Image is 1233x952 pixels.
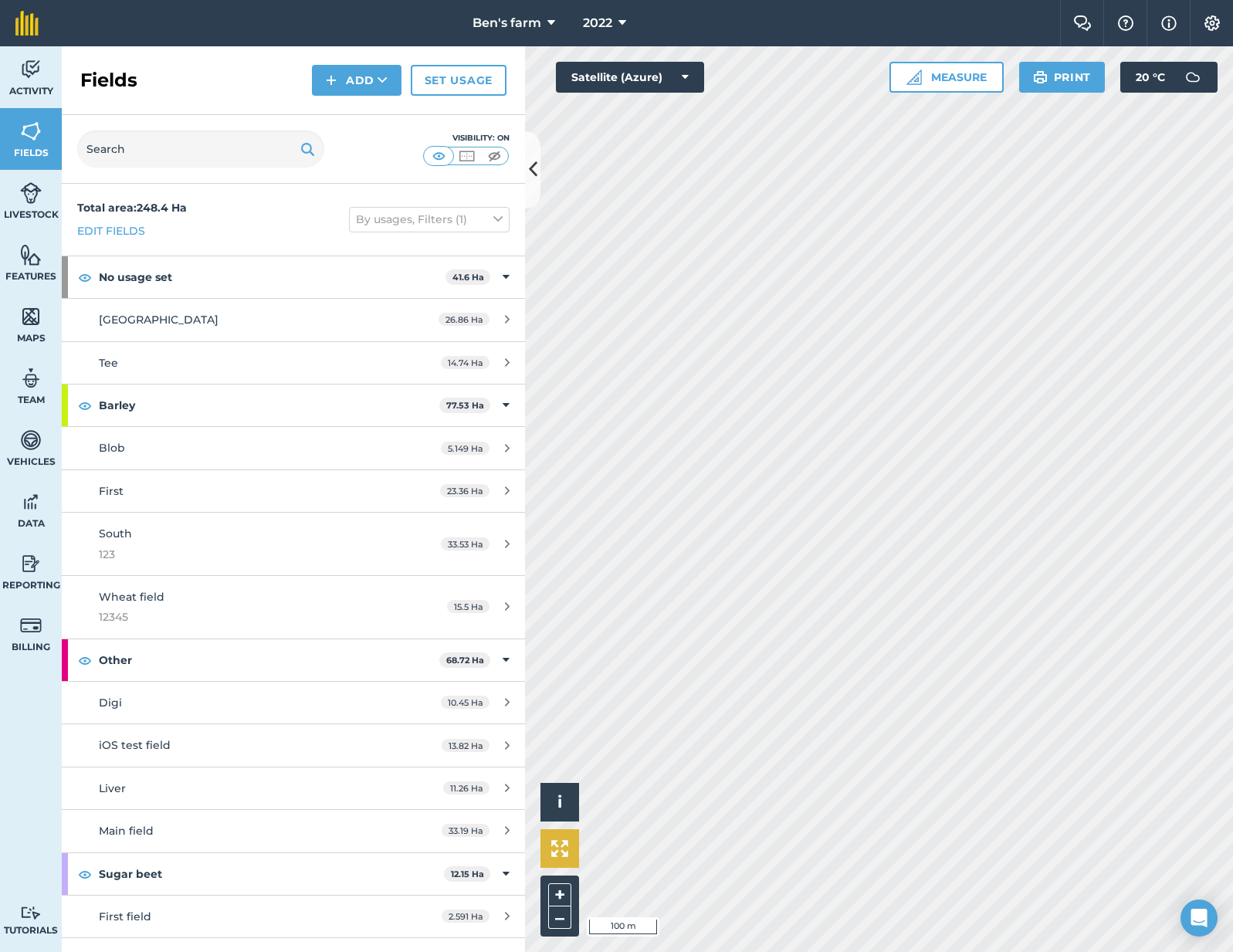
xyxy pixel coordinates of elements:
[99,608,389,625] span: 12345
[77,222,145,239] a: Edit fields
[312,65,401,96] button: Add
[99,441,125,455] span: Blob
[442,824,489,837] span: 33.19 Ha
[446,655,484,666] strong: 68.72 Ha
[443,781,489,794] span: 11.26 Ha
[1116,15,1135,31] img: A question mark icon
[78,268,92,286] img: svg+xml;base64,PHN2ZyB4bWxucz0iaHR0cDovL3d3dy53My5vcmcvMjAwMC9zdmciIHdpZHRoPSIxOCIgaGVpZ2h0PSIyNC...
[451,869,484,879] strong: 12.15 Ha
[20,58,42,81] img: svg+xml;base64,PD94bWwgdmVyc2lvbj0iMS4wIiBlbmNvZGluZz0idXRmLTgiPz4KPCEtLSBHZW5lcmF0b3I6IEFkb2JlIE...
[62,427,525,469] a: Blob5.149 Ha
[62,299,525,340] a: [GEOGRAPHIC_DATA]26.86 Ha
[889,62,1004,93] button: Measure
[457,148,476,164] img: svg+xml;base64,PHN2ZyB4bWxucz0iaHR0cDovL3d3dy53My5vcmcvMjAwMC9zdmciIHdpZHRoPSI1MCIgaGVpZ2h0PSI0MC...
[441,537,489,551] span: 33.53 Ha
[556,62,704,93] button: Satellite (Azure)
[62,342,525,384] a: Tee14.74 Ha
[99,313,218,327] span: [GEOGRAPHIC_DATA]
[439,313,489,326] span: 26.86 Ha
[20,614,42,637] img: svg+xml;base64,PD94bWwgdmVyc2lvbj0iMS4wIiBlbmNvZGluZz0idXRmLTgiPz4KPCEtLSBHZW5lcmF0b3I6IEFkb2JlIE...
[62,513,525,575] a: South12333.53 Ha
[77,201,187,215] strong: Total area : 248.4 Ha
[1019,62,1106,93] button: Print
[99,590,164,604] span: Wheat field
[62,896,525,937] a: First field2.591 Ha
[62,724,525,766] a: iOS test field13.82 Ha
[77,130,324,168] input: Search
[78,396,92,415] img: svg+xml;base64,PHN2ZyB4bWxucz0iaHR0cDovL3d3dy53My5vcmcvMjAwMC9zdmciIHdpZHRoPSIxOCIgaGVpZ2h0PSIyNC...
[447,600,489,613] span: 15.5 Ha
[1180,899,1218,937] div: Open Intercom Messenger
[20,552,42,575] img: svg+xml;base64,PD94bWwgdmVyc2lvbj0iMS4wIiBlbmNvZGluZz0idXRmLTgiPz4KPCEtLSBHZW5lcmF0b3I6IEFkb2JlIE...
[326,71,337,90] img: svg+xml;base64,PHN2ZyB4bWxucz0iaHR0cDovL3d3dy53My5vcmcvMjAwMC9zdmciIHdpZHRoPSIxNCIgaGVpZ2h0PSIyNC...
[485,148,504,164] img: svg+xml;base64,PHN2ZyB4bWxucz0iaHR0cDovL3d3dy53My5vcmcvMjAwMC9zdmciIHdpZHRoPSI1MCIgaGVpZ2h0PSI0MC...
[441,356,489,369] span: 14.74 Ha
[99,824,154,838] span: Main field
[423,132,510,144] div: Visibility: On
[442,910,489,923] span: 2.591 Ha
[99,696,122,710] span: Digi
[1161,14,1177,32] img: svg+xml;base64,PHN2ZyB4bWxucz0iaHR0cDovL3d3dy53My5vcmcvMjAwMC9zdmciIHdpZHRoPSIxNyIgaGVpZ2h0PSIxNy...
[20,367,42,390] img: svg+xml;base64,PD94bWwgdmVyc2lvbj0iMS4wIiBlbmNvZGluZz0idXRmLTgiPz4KPCEtLSBHZW5lcmF0b3I6IEFkb2JlIE...
[20,490,42,513] img: svg+xml;base64,PD94bWwgdmVyc2lvbj0iMS4wIiBlbmNvZGluZz0idXRmLTgiPz4KPCEtLSBHZW5lcmF0b3I6IEFkb2JlIE...
[551,840,568,857] img: Four arrows, one pointing top left, one top right, one bottom right and the last bottom left
[349,207,510,232] button: By usages, Filters (1)
[99,639,439,681] strong: Other
[548,906,571,929] button: –
[99,256,445,298] strong: No usage set
[906,69,922,85] img: Ruler icon
[62,385,525,426] div: Barley77.53 Ha
[62,256,525,298] div: No usage set41.6 Ha
[62,576,525,639] a: Wheat field1234515.5 Ha
[583,14,612,32] span: 2022
[99,910,151,923] span: First field
[20,906,42,920] img: svg+xml;base64,PD94bWwgdmVyc2lvbj0iMS4wIiBlbmNvZGluZz0idXRmLTgiPz4KPCEtLSBHZW5lcmF0b3I6IEFkb2JlIE...
[20,120,42,143] img: svg+xml;base64,PHN2ZyB4bWxucz0iaHR0cDovL3d3dy53My5vcmcvMjAwMC9zdmciIHdpZHRoPSI1NiIgaGVpZ2h0PSI2MC...
[557,792,562,811] span: i
[20,429,42,452] img: svg+xml;base64,PD94bWwgdmVyc2lvbj0iMS4wIiBlbmNvZGluZz0idXRmLTgiPz4KPCEtLSBHZW5lcmF0b3I6IEFkb2JlIE...
[99,356,118,370] span: Tee
[62,682,525,723] a: Digi10.45 Ha
[1177,62,1208,93] img: svg+xml;base64,PD94bWwgdmVyc2lvbj0iMS4wIiBlbmNvZGluZz0idXRmLTgiPz4KPCEtLSBHZW5lcmF0b3I6IEFkb2JlIE...
[99,853,444,895] strong: Sugar beet
[62,810,525,852] a: Main field33.19 Ha
[441,696,489,709] span: 10.45 Ha
[99,738,171,752] span: iOS test field
[440,484,489,497] span: 23.36 Ha
[62,853,525,895] div: Sugar beet12.15 Ha
[62,639,525,681] div: Other68.72 Ha
[62,470,525,512] a: First23.36 Ha
[99,781,126,795] span: Liver
[1120,62,1218,93] button: 20 °C
[20,181,42,205] img: svg+xml;base64,PD94bWwgdmVyc2lvbj0iMS4wIiBlbmNvZGluZz0idXRmLTgiPz4KPCEtLSBHZW5lcmF0b3I6IEFkb2JlIE...
[99,527,132,540] span: South
[80,68,137,93] h2: Fields
[441,442,489,455] span: 5.149 Ha
[1033,68,1048,86] img: svg+xml;base64,PHN2ZyB4bWxucz0iaHR0cDovL3d3dy53My5vcmcvMjAwMC9zdmciIHdpZHRoPSIxOSIgaGVpZ2h0PSIyNC...
[20,305,42,328] img: svg+xml;base64,PHN2ZyB4bWxucz0iaHR0cDovL3d3dy53My5vcmcvMjAwMC9zdmciIHdpZHRoPSI1NiIgaGVpZ2h0PSI2MC...
[548,883,571,906] button: +
[1073,15,1092,31] img: Two speech bubbles overlapping with the left bubble in the forefront
[99,484,124,498] span: First
[99,385,439,426] strong: Barley
[62,767,525,809] a: Liver11.26 Ha
[442,739,489,752] span: 13.82 Ha
[78,865,92,883] img: svg+xml;base64,PHN2ZyB4bWxucz0iaHR0cDovL3d3dy53My5vcmcvMjAwMC9zdmciIHdpZHRoPSIxOCIgaGVpZ2h0PSIyNC...
[1136,62,1165,93] span: 20 ° C
[473,14,541,32] span: Ben's farm
[411,65,506,96] a: Set usage
[99,546,389,563] span: 123
[452,272,484,283] strong: 41.6 Ha
[1203,15,1221,31] img: A cog icon
[15,11,39,36] img: fieldmargin Logo
[300,140,315,158] img: svg+xml;base64,PHN2ZyB4bWxucz0iaHR0cDovL3d3dy53My5vcmcvMjAwMC9zdmciIHdpZHRoPSIxOSIgaGVpZ2h0PSIyNC...
[78,651,92,669] img: svg+xml;base64,PHN2ZyB4bWxucz0iaHR0cDovL3d3dy53My5vcmcvMjAwMC9zdmciIHdpZHRoPSIxOCIgaGVpZ2h0PSIyNC...
[429,148,449,164] img: svg+xml;base64,PHN2ZyB4bWxucz0iaHR0cDovL3d3dy53My5vcmcvMjAwMC9zdmciIHdpZHRoPSI1MCIgaGVpZ2h0PSI0MC...
[540,783,579,822] button: i
[446,400,484,411] strong: 77.53 Ha
[20,243,42,266] img: svg+xml;base64,PHN2ZyB4bWxucz0iaHR0cDovL3d3dy53My5vcmcvMjAwMC9zdmciIHdpZHRoPSI1NiIgaGVpZ2h0PSI2MC...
